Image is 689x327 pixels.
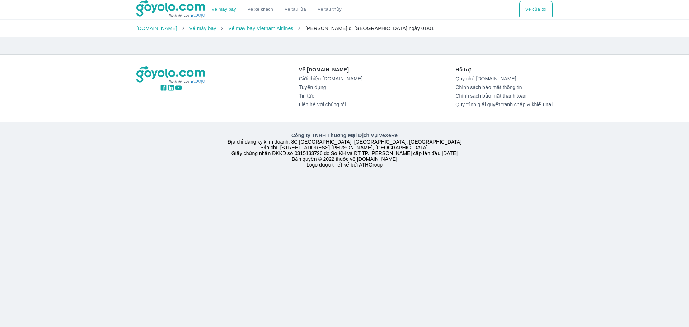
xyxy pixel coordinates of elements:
nav: breadcrumb [136,25,553,32]
a: Vé máy bay Vietnam Airlines [228,25,294,31]
a: Quy trình giải quyết tranh chấp & khiếu nại [455,102,553,107]
a: Tin tức [299,93,362,99]
div: choose transportation mode [206,1,347,18]
p: Về [DOMAIN_NAME] [299,66,362,73]
a: Quy chế [DOMAIN_NAME] [455,76,553,81]
a: Vé tàu lửa [279,1,312,18]
a: Vé máy bay [212,7,236,12]
p: Công ty TNHH Thương Mại Dịch Vụ VeXeRe [138,132,551,139]
a: Chính sách bảo mật thông tin [455,84,553,90]
button: Vé của tôi [519,1,553,18]
button: Vé tàu thủy [312,1,347,18]
a: Liên hệ với chúng tôi [299,102,362,107]
p: Hỗ trợ [455,66,553,73]
a: Chính sách bảo mật thanh toán [455,93,553,99]
div: choose transportation mode [519,1,553,18]
a: Vé máy bay [189,25,216,31]
img: logo [136,66,206,84]
span: [PERSON_NAME] đi [GEOGRAPHIC_DATA] ngày 01/01 [305,25,434,31]
div: Địa chỉ đăng ký kinh doanh: 8C [GEOGRAPHIC_DATA], [GEOGRAPHIC_DATA], [GEOGRAPHIC_DATA] Địa chỉ: [... [132,132,557,168]
a: Giới thiệu [DOMAIN_NAME] [299,76,362,81]
a: Tuyển dụng [299,84,362,90]
a: [DOMAIN_NAME] [136,25,177,31]
a: Vé xe khách [248,7,273,12]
